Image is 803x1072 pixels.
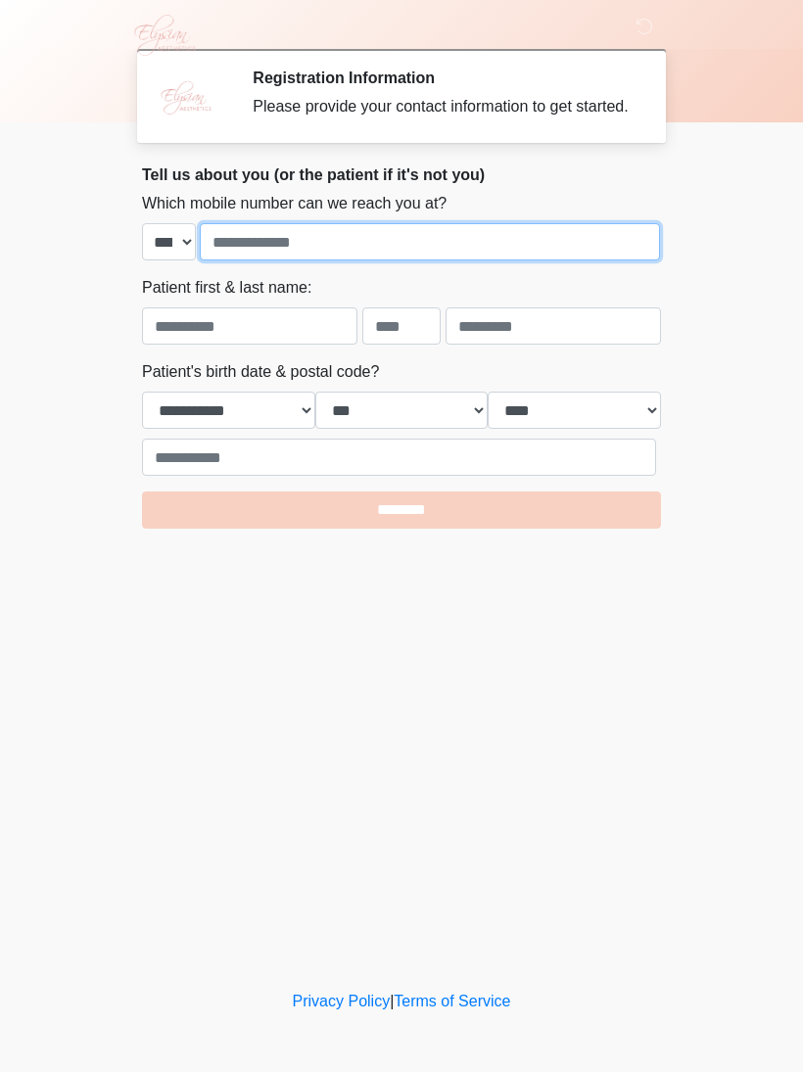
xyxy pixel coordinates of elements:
label: Which mobile number can we reach you at? [142,192,447,215]
h2: Registration Information [253,69,632,87]
img: Elysian Aesthetics Logo [122,15,205,56]
a: Terms of Service [394,993,510,1009]
a: | [390,993,394,1009]
a: Privacy Policy [293,993,391,1009]
label: Patient first & last name: [142,276,311,300]
img: Agent Avatar [157,69,215,127]
h2: Tell us about you (or the patient if it's not you) [142,165,661,184]
label: Patient's birth date & postal code? [142,360,379,384]
div: Please provide your contact information to get started. [253,95,632,118]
